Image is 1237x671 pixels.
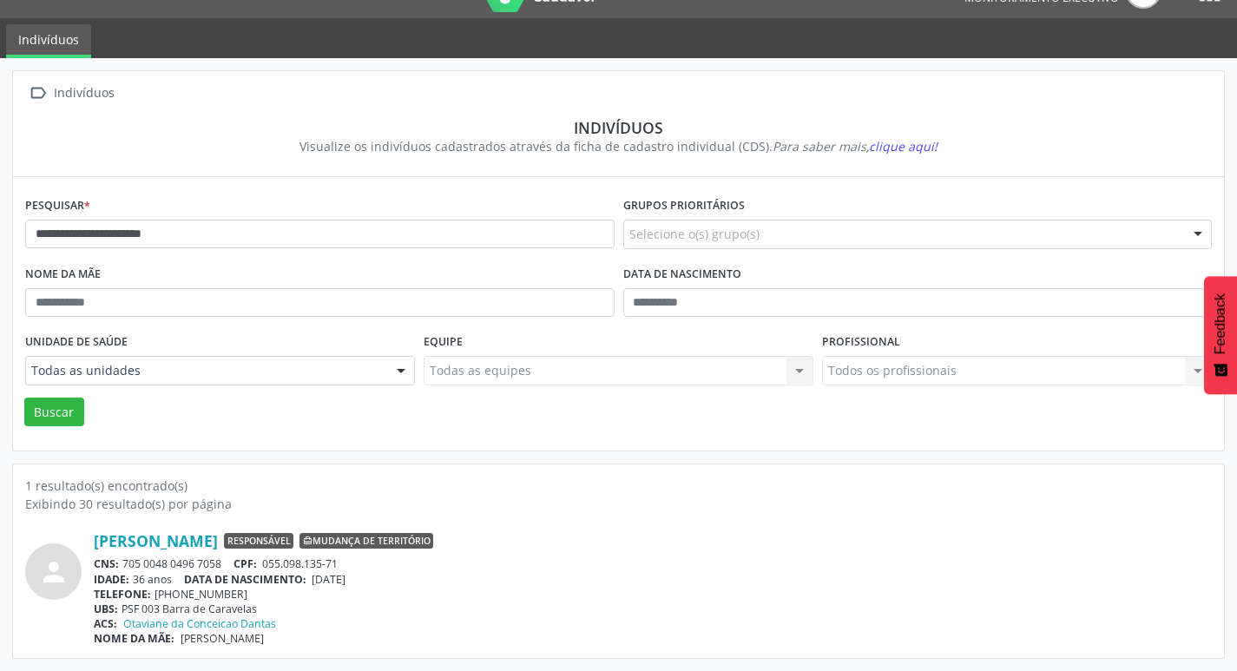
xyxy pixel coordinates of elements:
span: CNS: [94,556,119,571]
span: ACS: [94,616,117,631]
span: [DATE] [312,572,345,587]
a: Indivíduos [6,24,91,58]
div: Indivíduos [50,81,117,106]
span: Selecione o(s) grupo(s) [629,225,760,243]
div: 36 anos [94,572,1212,587]
i:  [25,81,50,106]
span: Responsável [224,533,293,549]
i: person [38,556,69,588]
label: Data de nascimento [623,261,741,288]
span: TELEFONE: [94,587,151,602]
span: 055.098.135-71 [262,556,338,571]
a: Otaviane da Conceicao Dantas [123,616,276,631]
button: Feedback - Mostrar pesquisa [1204,276,1237,394]
div: [PHONE_NUMBER] [94,587,1212,602]
span: IDADE: [94,572,129,587]
i: Para saber mais, [773,138,938,155]
a: [PERSON_NAME] [94,531,218,550]
label: Profissional [822,329,900,356]
a:  Indivíduos [25,81,117,106]
div: Indivíduos [37,118,1200,137]
span: UBS: [94,602,118,616]
label: Pesquisar [25,193,90,220]
div: 705 0048 0496 7058 [94,556,1212,571]
button: Buscar [24,398,84,427]
span: [PERSON_NAME] [181,631,264,646]
span: Mudança de território [299,533,433,549]
span: CPF: [234,556,257,571]
div: Visualize os indivíduos cadastrados através da ficha de cadastro individual (CDS). [37,137,1200,155]
label: Equipe [424,329,463,356]
div: Exibindo 30 resultado(s) por página [25,495,1212,513]
span: Feedback [1213,293,1228,354]
div: 1 resultado(s) encontrado(s) [25,477,1212,495]
div: PSF 003 Barra de Caravelas [94,602,1212,616]
span: clique aqui! [869,138,938,155]
label: Grupos prioritários [623,193,745,220]
span: DATA DE NASCIMENTO: [184,572,306,587]
span: Todas as unidades [31,362,379,379]
label: Unidade de saúde [25,329,128,356]
span: NOME DA MÃE: [94,631,174,646]
label: Nome da mãe [25,261,101,288]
